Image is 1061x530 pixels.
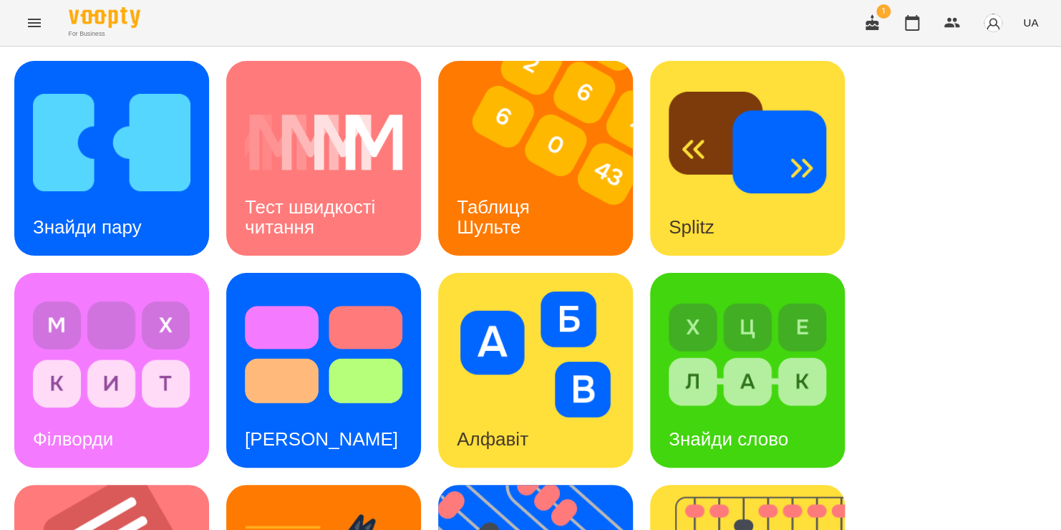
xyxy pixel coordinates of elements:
[669,216,714,238] h3: Splitz
[69,7,140,28] img: Voopty Logo
[33,216,142,238] h3: Знайди пару
[245,428,398,450] h3: [PERSON_NAME]
[876,4,891,19] span: 1
[438,61,651,256] img: Таблиця Шульте
[69,29,140,39] span: For Business
[14,273,209,468] a: ФілвордиФілворди
[33,428,113,450] h3: Філворди
[983,13,1003,33] img: avatar_s.png
[650,61,845,256] a: SplitzSplitz
[245,196,380,237] h3: Тест швидкості читання
[226,61,421,256] a: Тест швидкості читанняТест швидкості читання
[669,79,826,206] img: Splitz
[650,273,845,468] a: Знайди словоЗнайди слово
[17,6,52,40] button: Menu
[669,428,788,450] h3: Знайди слово
[1017,9,1044,36] button: UA
[1023,15,1038,30] span: UA
[438,273,633,468] a: АлфавітАлфавіт
[457,196,535,237] h3: Таблиця Шульте
[33,79,190,206] img: Знайди пару
[245,79,402,206] img: Тест швидкості читання
[457,291,614,418] img: Алфавіт
[438,61,633,256] a: Таблиця ШультеТаблиця Шульте
[669,291,826,418] img: Знайди слово
[226,273,421,468] a: Тест Струпа[PERSON_NAME]
[245,291,402,418] img: Тест Струпа
[33,291,190,418] img: Філворди
[14,61,209,256] a: Знайди паруЗнайди пару
[457,428,528,450] h3: Алфавіт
